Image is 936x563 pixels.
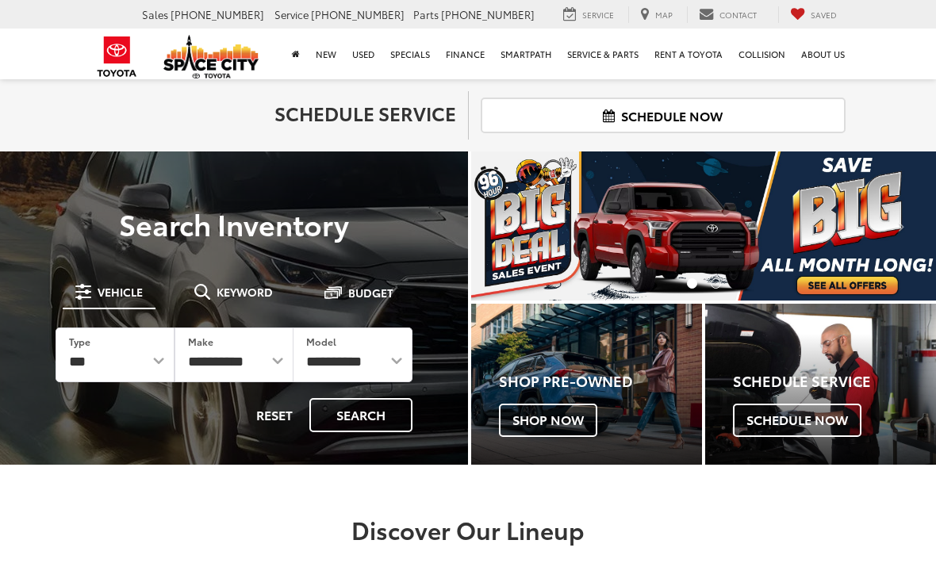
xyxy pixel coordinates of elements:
[866,183,936,268] button: Click to view next picture.
[98,286,143,297] span: Vehicle
[793,29,853,79] a: About Us
[471,151,936,300] div: carousel slide number 1 of 2
[481,98,846,133] a: Schedule Now
[306,335,336,348] label: Model
[471,304,702,465] a: Shop Pre-Owned Shop Now
[559,29,646,79] a: Service & Parts
[243,398,306,432] button: Reset
[471,151,936,300] section: Carousel section with vehicle pictures - may contain disclaimers.
[217,286,273,297] span: Keyword
[471,183,541,268] button: Click to view previous picture.
[142,7,168,21] span: Sales
[493,29,559,79] a: SmartPath
[711,278,721,289] li: Go to slide number 2.
[705,304,936,465] div: Toyota
[705,304,936,465] a: Schedule Service Schedule Now
[733,404,861,437] span: Schedule Now
[274,7,309,21] span: Service
[308,29,344,79] a: New
[95,516,841,542] h2: Discover Our Lineup
[309,398,412,432] button: Search
[171,7,264,21] span: [PHONE_NUMBER]
[441,7,535,21] span: [PHONE_NUMBER]
[646,29,731,79] a: Rent a Toyota
[551,6,626,23] a: Service
[69,335,90,348] label: Type
[188,335,213,348] label: Make
[687,278,697,289] li: Go to slide number 1.
[344,29,382,79] a: Used
[731,29,793,79] a: Collision
[87,31,147,82] img: Toyota
[348,287,393,298] span: Budget
[438,29,493,79] a: Finance
[733,373,936,389] h4: Schedule Service
[311,7,405,21] span: [PHONE_NUMBER]
[382,29,438,79] a: Specials
[811,9,837,21] span: Saved
[90,102,456,123] h2: Schedule Service
[628,6,685,23] a: Map
[582,9,614,21] span: Service
[778,6,849,23] a: My Saved Vehicles
[719,9,757,21] span: Contact
[499,404,597,437] span: Shop Now
[655,9,673,21] span: Map
[471,151,936,300] img: Big Deal Sales Event
[471,304,702,465] div: Toyota
[284,29,308,79] a: Home
[163,35,259,79] img: Space City Toyota
[33,208,435,239] h3: Search Inventory
[413,7,439,21] span: Parts
[499,373,702,389] h4: Shop Pre-Owned
[687,6,769,23] a: Contact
